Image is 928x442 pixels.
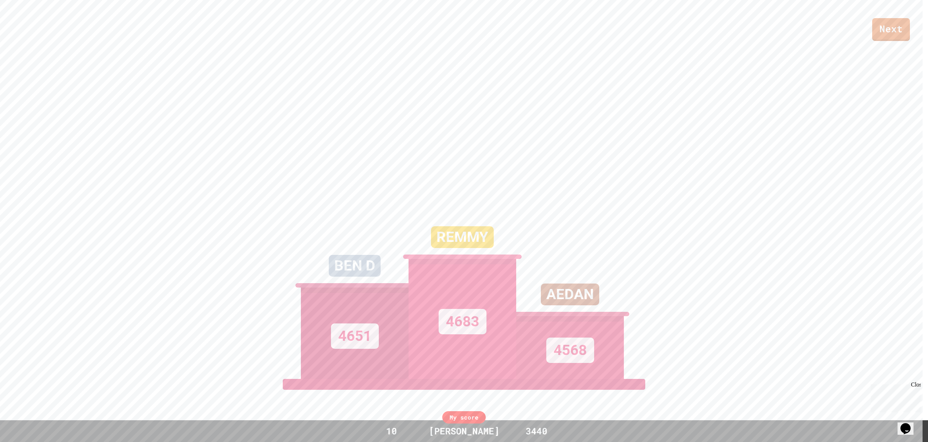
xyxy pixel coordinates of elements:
div: 3440 [509,424,564,438]
a: Next [872,18,910,41]
div: BEN D [329,255,381,277]
iframe: chat widget [898,413,921,435]
div: 10 [364,424,419,438]
div: REMMY [431,226,494,248]
div: AEDAN [541,284,599,305]
div: Chat with us now!Close [3,3,50,46]
div: 4651 [331,323,379,349]
div: My score [442,411,486,424]
iframe: chat widget [868,381,921,412]
div: [PERSON_NAME] [422,424,507,438]
div: 4568 [546,338,594,363]
div: 4683 [439,309,486,334]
